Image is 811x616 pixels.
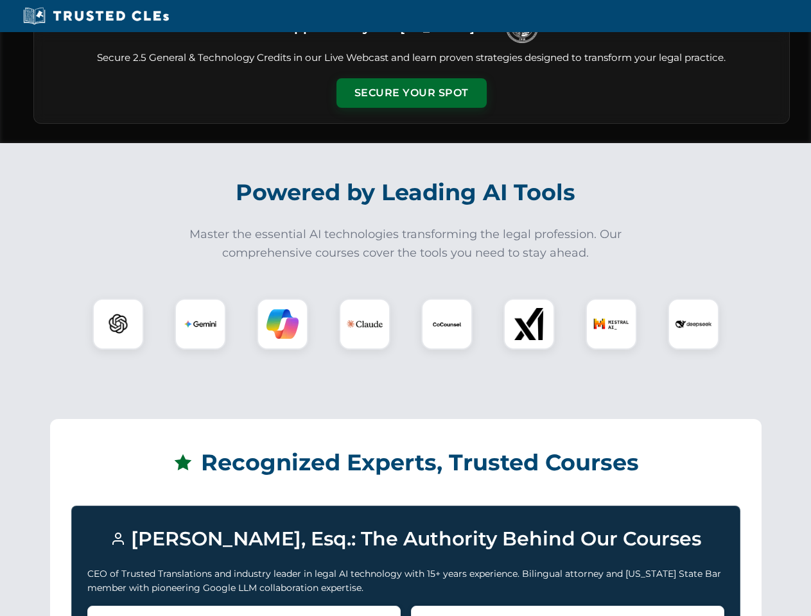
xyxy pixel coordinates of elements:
[668,298,719,350] div: DeepSeek
[431,308,463,340] img: CoCounsel Logo
[100,305,137,343] img: ChatGPT Logo
[266,308,299,340] img: Copilot Logo
[181,225,631,262] p: Master the essential AI technologies transforming the legal profession. Our comprehensive courses...
[49,51,774,65] p: Secure 2.5 General & Technology Credits in our Live Webcast and learn proven strategies designed ...
[257,298,308,350] div: Copilot
[503,298,555,350] div: xAI
[421,298,473,350] div: CoCounsel
[336,78,487,108] button: Secure Your Spot
[347,306,383,342] img: Claude Logo
[586,298,637,350] div: Mistral AI
[513,308,545,340] img: xAI Logo
[184,308,216,340] img: Gemini Logo
[339,298,390,350] div: Claude
[175,298,226,350] div: Gemini
[676,306,711,342] img: DeepSeek Logo
[593,306,629,342] img: Mistral AI Logo
[71,440,740,485] h2: Recognized Experts, Trusted Courses
[87,567,724,595] p: CEO of Trusted Translations and industry leader in legal AI technology with 15+ years experience....
[19,6,173,26] img: Trusted CLEs
[87,522,724,556] h3: [PERSON_NAME], Esq.: The Authority Behind Our Courses
[50,170,762,215] h2: Powered by Leading AI Tools
[92,298,144,350] div: ChatGPT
